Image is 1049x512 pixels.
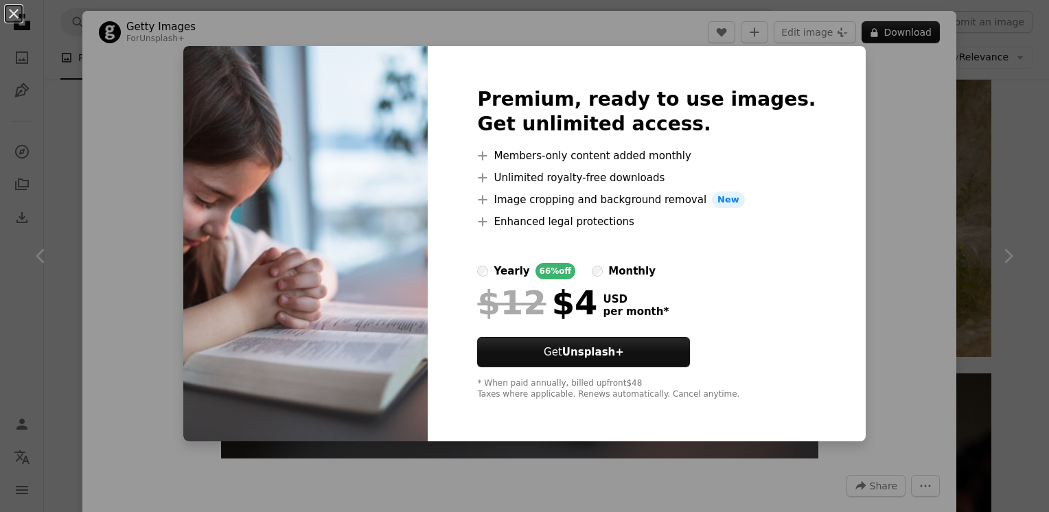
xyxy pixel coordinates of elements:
img: premium_photo-1681825313495-88a3e574e4d8 [183,46,428,441]
span: per month * [603,305,669,318]
button: GetUnsplash+ [477,337,690,367]
strong: Unsplash+ [562,346,624,358]
h2: Premium, ready to use images. Get unlimited access. [477,87,816,137]
span: New [712,191,745,208]
div: * When paid annually, billed upfront $48 Taxes where applicable. Renews automatically. Cancel any... [477,378,816,400]
div: yearly [494,263,529,279]
li: Image cropping and background removal [477,191,816,208]
input: yearly66%off [477,266,488,277]
li: Unlimited royalty-free downloads [477,170,816,186]
li: Members-only content added monthly [477,148,816,164]
li: Enhanced legal protections [477,213,816,230]
div: monthly [608,263,656,279]
div: $4 [477,285,597,321]
div: 66% off [535,263,576,279]
span: $12 [477,285,546,321]
input: monthly [592,266,603,277]
span: USD [603,293,669,305]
